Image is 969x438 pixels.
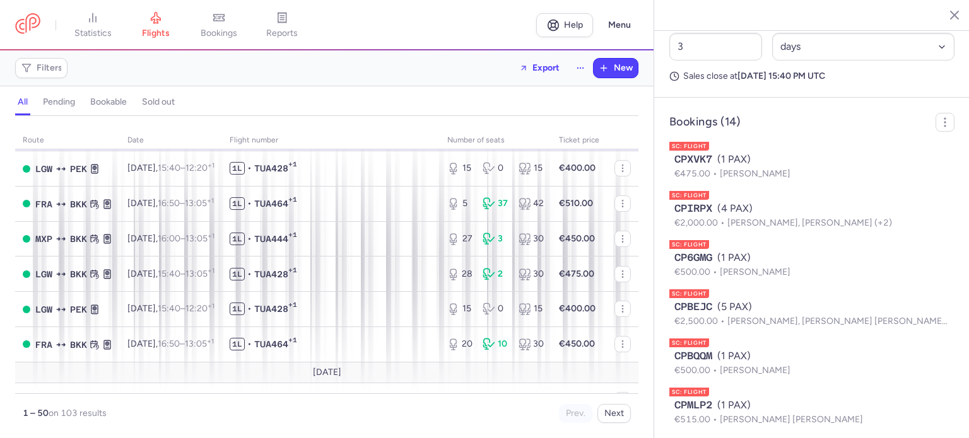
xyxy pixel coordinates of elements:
span: €500.00 [674,365,720,376]
div: 42 [519,197,544,210]
div: 0 [483,162,508,175]
span: TUA428 [254,268,288,280]
button: CPMLP2(1 PAX)€515.00[PERSON_NAME] [PERSON_NAME] [674,398,949,427]
span: BKK [70,338,87,352]
span: 1L [230,338,245,350]
strong: 1 – 50 [23,408,49,418]
sup: +1 [208,267,214,275]
div: (1 PAX) [674,250,949,265]
a: reports [250,11,314,39]
div: 30 [519,233,544,245]
button: Next [597,404,631,423]
span: on 103 results [49,408,107,418]
time: 16:50 [158,338,180,349]
th: route [15,131,120,150]
a: bookings [187,11,250,39]
sup: +1 [207,197,214,205]
time: 12:20 [185,163,214,173]
span: €500.00 [674,267,720,277]
span: CPMLP2 [674,398,712,413]
span: [PERSON_NAME] [PERSON_NAME] [720,414,863,425]
span: €2,000.00 [674,217,727,228]
time: 13:05 [185,338,214,349]
time: 12:20 [185,303,214,314]
span: [PERSON_NAME], [PERSON_NAME] (+2) [727,217,892,228]
h4: all [18,96,28,108]
input: ## [669,33,762,61]
sup: +1 [208,161,214,170]
a: flights [124,11,187,39]
span: PEK [70,303,87,316]
a: Help [536,13,593,37]
div: 27 [447,233,473,245]
span: +1 [288,266,297,279]
time: 15:40 [158,303,180,314]
div: 15 [519,162,544,175]
span: Export [532,63,560,72]
span: BKK [70,197,87,211]
button: Prev. [559,404,592,423]
button: Menu [601,13,638,37]
a: CitizenPlane red outlined logo [15,13,40,37]
time: 13:05 [185,198,214,209]
span: [PERSON_NAME] [720,267,790,277]
strong: €475.00 [559,268,594,279]
span: TUA464 [254,197,288,210]
th: number of seats [440,131,551,150]
div: (1 PAX) [674,152,949,167]
button: CPBEJC(5 PAX)€2,500.00[PERSON_NAME], [PERSON_NAME] [PERSON_NAME] (+3) [674,299,949,328]
span: CPXVK7 [674,152,712,167]
span: LGW [35,303,52,316]
strong: €450.00 [559,338,595,349]
time: 13:05 [185,233,214,244]
span: LGW [35,267,52,281]
span: FRA [35,197,52,211]
button: CP6GMG(1 PAX)€500.00[PERSON_NAME] [674,250,949,279]
div: 0 [483,303,508,315]
strong: €400.00 [559,163,596,173]
span: CPBQQM [674,349,712,364]
button: CPIRPX(4 PAX)€2,000.00[PERSON_NAME], [PERSON_NAME] (+2) [674,201,949,230]
span: 1L [230,268,245,280]
span: New [614,63,633,73]
span: [DATE], [127,163,214,173]
span: SC: FLIGHT [669,338,709,347]
span: • [247,197,252,210]
span: €2,500.00 [674,316,727,326]
span: – [158,198,214,209]
div: (4 PAX) [674,201,949,216]
h4: pending [43,96,75,108]
sup: +1 [208,302,214,310]
a: statistics [61,11,124,39]
span: SC: FLIGHT [669,142,709,151]
time: 15:40 [158,268,180,279]
span: – [158,233,214,244]
time: 13:05 [185,268,214,279]
span: reports [266,28,298,39]
div: 37 [483,197,508,210]
span: CPIRPX [674,201,712,216]
h4: bookable [90,96,127,108]
span: [DATE], [127,303,214,314]
span: SC: FLIGHT [669,289,709,298]
span: 1L [230,162,245,175]
sup: +1 [208,232,214,240]
p: Sales close at [669,71,954,82]
div: 2 [483,268,508,280]
span: PEK [70,162,87,176]
span: flights [142,28,170,39]
span: +1 [288,301,297,313]
button: CPXVK7(1 PAX)€475.00[PERSON_NAME] [674,152,949,181]
strong: [DATE] 15:40 PM UTC [737,71,825,81]
th: date [120,131,222,150]
span: 1L [230,233,245,245]
h4: Bookings (14) [669,115,741,129]
span: BKK [70,232,87,246]
div: 5 [447,197,473,210]
span: LGW [35,162,52,176]
div: 15 [447,162,473,175]
strong: €450.00 [559,233,595,244]
button: New [594,59,638,78]
div: 15 [447,303,473,315]
span: • [247,162,252,175]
